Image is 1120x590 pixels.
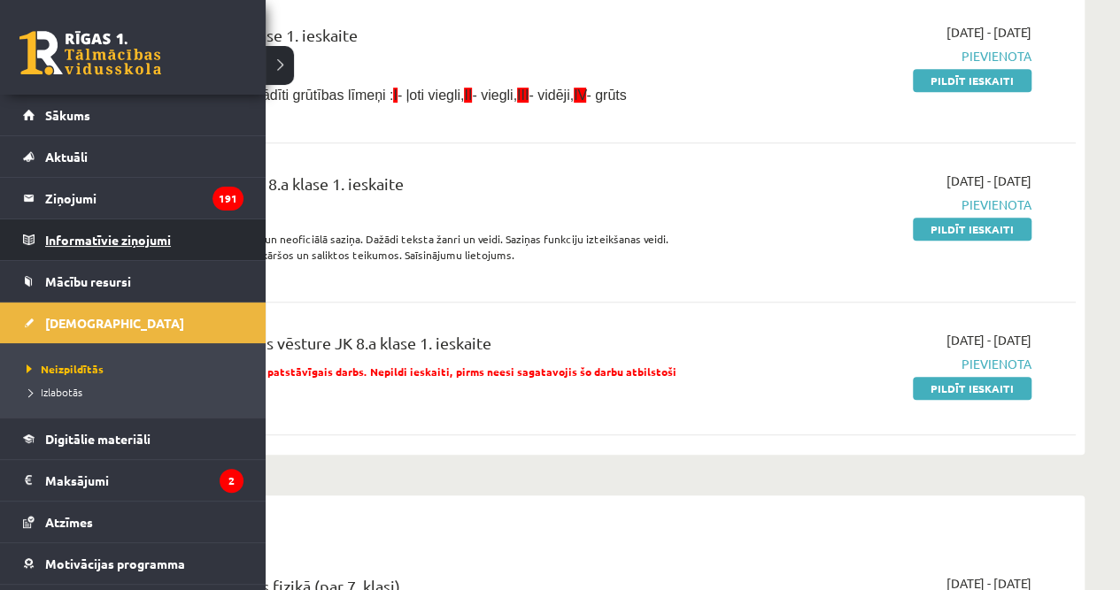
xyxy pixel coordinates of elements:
a: Aktuāli [23,136,243,177]
a: Motivācijas programma [23,543,243,584]
a: Ziņojumi191 [23,178,243,218]
span: [DATE] - [DATE] [946,172,1031,190]
div: Bioloģija JK 8.a klase 1. ieskaite [133,23,723,56]
a: Mācību resursi [23,261,243,302]
span: [DEMOGRAPHIC_DATA] [45,315,184,331]
span: III [517,88,529,103]
legend: Maksājumi [45,460,243,501]
span: [DATE] - [DATE] [946,23,1031,42]
a: Digitālie materiāli [23,418,243,459]
span: Mācību materiālos ir dots patstāvīgais darbs. Nepildi ieskaiti, pirms neesi sagatavojis šo darbu ... [133,364,676,395]
a: [DEMOGRAPHIC_DATA] [23,303,243,343]
span: Digitālie materiāli [45,431,151,447]
a: Atzīmes [23,502,243,542]
span: Izlabotās [22,385,82,399]
span: Motivācijas programma [45,556,185,571]
p: Sociolekts, slengs, oficiālā un neoficiālā saziņa. Dažādi teksta žanri un veidi. Saziņas funkciju... [133,231,723,263]
span: Pievienota [750,47,1031,65]
span: Mācību resursi [45,273,131,289]
a: Izlabotās [22,384,248,400]
legend: Informatīvie ziņojumi [45,219,243,260]
legend: Ziņojumi [45,178,243,218]
a: Sākums [23,95,243,135]
a: Pildīt ieskaiti [913,218,1031,241]
a: Informatīvie ziņojumi [23,219,243,260]
i: 191 [212,187,243,211]
span: [DATE] - [DATE] [946,331,1031,349]
span: Pie uzdevumiem norādīti grūtības līmeņi : - ļoti viegli, - viegli, - vidēji, - grūts [133,88,627,103]
span: Neizpildītās [22,362,104,376]
a: Maksājumi2 [23,460,243,501]
i: 2 [220,469,243,493]
div: Latvijas un pasaules vēsture JK 8.a klase 1. ieskaite [133,331,723,364]
span: I [393,88,397,103]
a: Pildīt ieskaiti [913,69,1031,92]
span: Pievienota [750,195,1031,214]
span: IV [574,88,586,103]
span: Pievienota [750,355,1031,373]
span: Sākums [45,107,90,123]
div: Latviešu valoda JK 8.a klase 1. ieskaite [133,172,723,204]
span: Atzīmes [45,514,93,530]
a: Rīgas 1. Tālmācības vidusskola [19,31,161,75]
a: Pildīt ieskaiti [913,377,1031,400]
a: Neizpildītās [22,361,248,377]
span: Aktuāli [45,149,88,165]
span: II [464,88,472,103]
